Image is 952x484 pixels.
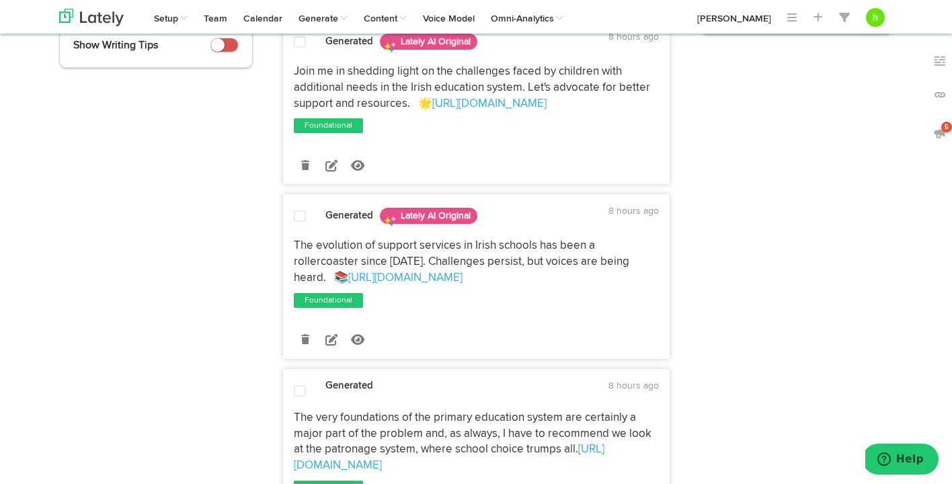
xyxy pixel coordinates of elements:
a: [URL][DOMAIN_NAME] [348,272,463,284]
a: Foundational [302,294,355,307]
span: 5 [941,122,952,132]
button: h [866,8,885,27]
span: Join me in shedding light on the challenges faced by children with additional needs in the Irish ... [294,66,653,110]
a: Foundational [302,119,355,132]
strong: Generated [325,380,373,391]
img: keywords_off.svg [933,54,947,68]
span: Lately AI Original [380,34,477,50]
img: logo_lately_bg_light.svg [59,9,124,26]
strong: Generated [325,210,373,220]
span: Lately AI Original [380,208,477,224]
img: announcements_off.svg [933,126,947,140]
time: 8 hours ago [608,206,659,216]
img: sparkles.png [383,40,397,54]
span: The evolution of support services in Irish schools has been a rollercoaster since [DATE]. Challen... [294,240,632,284]
strong: Generated [325,36,373,46]
iframe: Opens a widget where you can find more information [865,444,939,477]
img: links_off.svg [933,88,947,102]
time: 8 hours ago [608,32,659,42]
span: The very foundations of the primary education system are certainly a major part of the problem an... [294,412,654,456]
time: 8 hours ago [608,381,659,391]
a: [URL][DOMAIN_NAME] [432,98,547,110]
span: Show Writing Tips [73,40,158,51]
img: sparkles.png [383,214,397,228]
